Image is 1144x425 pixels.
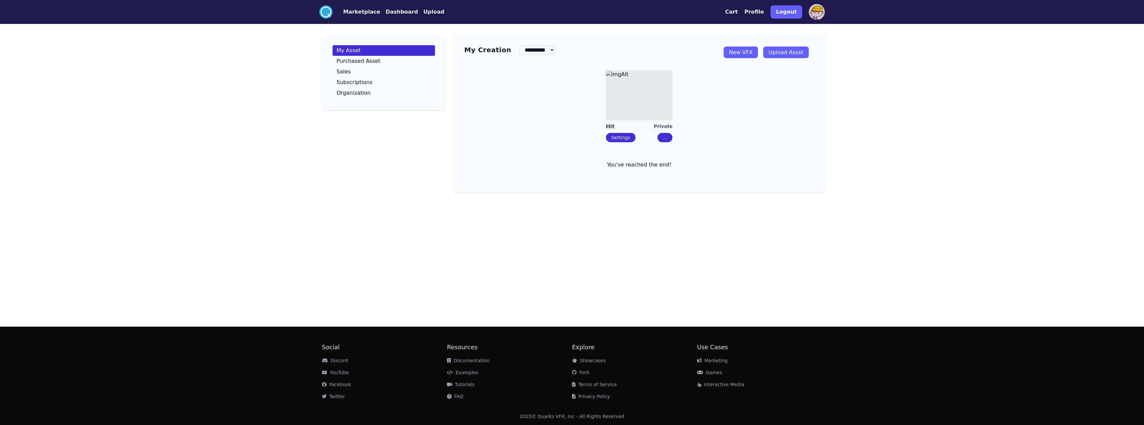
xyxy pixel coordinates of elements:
[611,135,630,140] a: Settings
[464,45,511,54] h3: My Creation
[333,88,435,98] a: Organization
[337,48,360,53] p: My Asset
[385,8,418,16] button: Dashboard
[337,58,380,64] p: Purchased Asset
[423,8,444,16] button: Upload
[745,8,764,16] button: Profile
[447,343,572,352] h2: Resources
[606,70,672,120] img: imgAlt
[657,133,672,142] button: ...
[725,8,738,16] button: Cart
[333,77,435,88] a: Subscriptions
[447,370,478,375] a: Examples
[322,343,447,352] h2: Social
[380,8,418,16] a: Dashboard
[322,394,345,399] a: Twitter
[418,8,444,16] a: Upload
[572,358,606,363] a: Showcases
[322,370,349,375] a: YouTube
[333,8,380,16] a: Marketplace
[337,80,372,85] p: Subscriptions
[447,394,463,399] a: FAQ
[771,3,802,21] a: Logout
[520,413,625,420] div: 2025 © Quarks VFX, Inc - All Rights Reserved
[724,47,758,58] a: New VFX
[464,161,814,169] p: You've reached the end!
[322,382,351,387] a: Facebook
[697,358,728,363] a: Marketing
[697,370,722,375] a: Games
[572,343,697,352] h2: Explore
[337,90,370,96] p: Organization
[771,5,802,19] button: Logout
[606,133,636,142] button: Settings
[447,382,475,387] a: Tutorials
[333,45,435,56] a: My Asset
[322,358,348,363] a: Discord
[697,343,822,352] h2: Use Cases
[606,123,654,130] a: Hit
[654,123,673,130] div: Private
[763,47,809,58] a: Upload Asset
[333,56,435,66] a: Purchased Asset
[343,8,380,16] button: Marketplace
[572,382,617,387] a: Terms of Service
[447,358,490,363] a: Documentation
[333,66,435,77] a: Sales
[697,382,744,387] a: Interactive Media
[572,394,610,399] a: Privacy Policy
[572,370,589,375] a: Fork
[809,4,825,20] img: profile
[337,69,351,74] p: Sales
